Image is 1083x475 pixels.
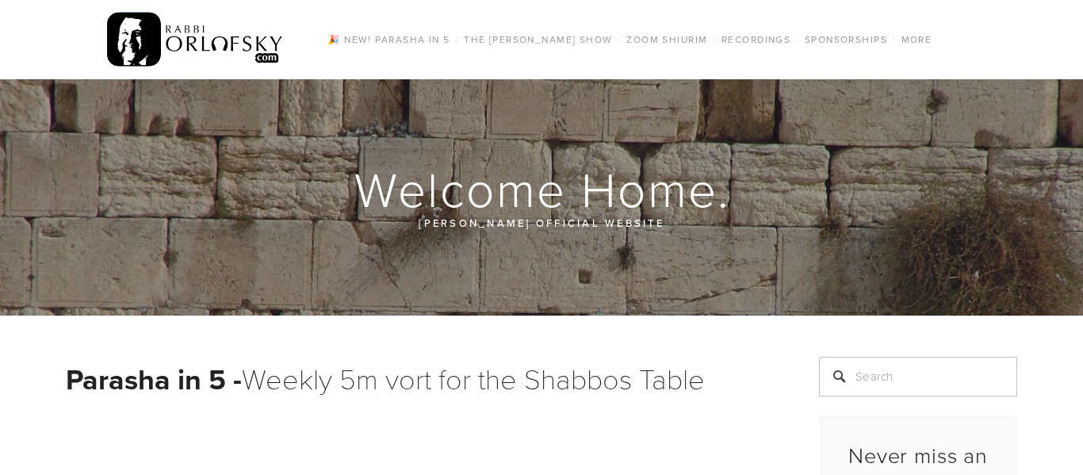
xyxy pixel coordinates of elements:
a: The [PERSON_NAME] Show [459,29,618,50]
a: Zoom Shiurim [622,29,712,50]
a: 🎉 NEW! Parasha in 5 [323,29,454,50]
span: / [892,33,896,46]
img: RabbiOrlofsky.com [107,9,284,71]
h1: Welcome Home. [66,163,1019,214]
a: Recordings [717,29,795,50]
span: / [618,33,622,46]
input: Search [819,357,1017,396]
h1: Weekly 5m vort for the Shabbos Table [66,357,779,400]
span: / [713,33,717,46]
span: / [455,33,459,46]
strong: Parasha in 5 - [66,358,242,400]
p: [PERSON_NAME] official website [161,214,922,232]
span: / [795,33,799,46]
a: More [897,29,937,50]
a: Sponsorships [800,29,892,50]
